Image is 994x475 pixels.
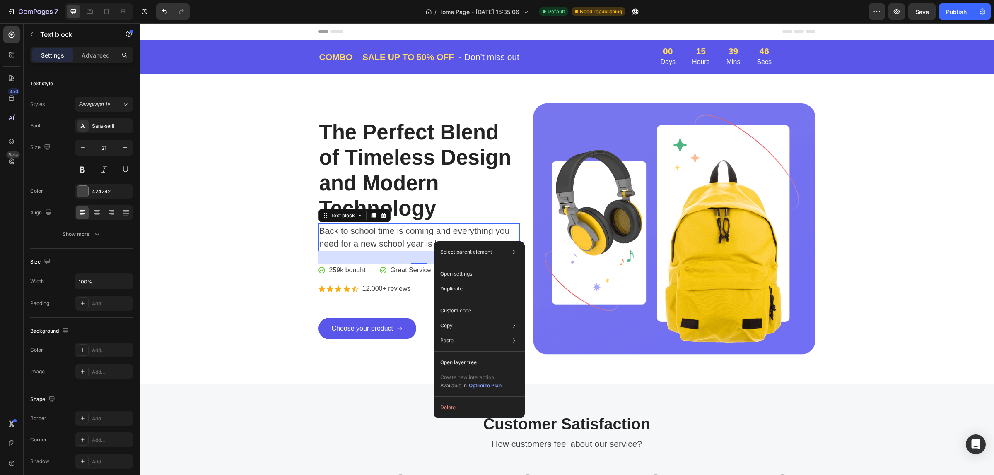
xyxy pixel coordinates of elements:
div: Show more [63,230,101,238]
a: Choose your product [179,295,277,316]
div: 15 [552,24,570,32]
p: Advanced [82,51,110,60]
div: 450 [8,88,20,95]
div: Optimize Plan [469,382,502,389]
div: Shape [30,394,57,405]
div: Open Intercom Messenger [966,434,986,454]
button: Publish [939,3,974,20]
p: 259k bought [190,242,226,252]
div: Rich Text Editor. Editing area: main [222,26,315,41]
div: Undo/Redo [156,3,190,20]
p: Duplicate [440,285,463,293]
div: 424242 [92,188,131,195]
div: Publish [946,7,967,16]
p: Hours [552,34,570,44]
div: Background [30,326,70,337]
p: Mins [587,34,601,44]
span: / [434,7,437,16]
img: Alt Image [393,80,676,331]
span: Need republishing [580,8,622,15]
p: Create new interaction [440,373,502,381]
img: Alt Image [256,451,266,461]
div: Add... [92,437,131,444]
div: Add... [92,415,131,422]
button: Optimize Plan [468,381,502,390]
div: Add... [92,347,131,354]
button: 7 [3,3,62,20]
input: Auto [75,274,133,289]
div: Color [30,346,43,354]
p: Secs [617,34,632,44]
div: Add... [92,458,131,465]
button: Show more [30,227,133,242]
span: Default [548,8,565,15]
div: Border [30,415,46,422]
div: Color [30,187,43,195]
p: Paste [440,337,454,344]
span: Home Page - [DATE] 15:35:06 [438,7,519,16]
div: Font [30,122,41,130]
div: 46 [617,24,632,32]
p: SALE UP TO 50% OFF [223,27,314,41]
p: Settings [41,51,64,60]
div: Size [30,142,52,153]
p: - Don’t miss out [319,27,380,41]
iframe: Design area [140,23,994,475]
p: COMBO [180,27,213,41]
img: Alt Image [511,451,521,461]
div: 00 [521,24,536,32]
p: Days [521,34,536,44]
div: Corner [30,436,47,444]
div: Add... [92,300,131,307]
div: Padding [30,300,49,307]
div: Text block [189,189,217,196]
div: Add... [92,368,131,376]
img: Alt Image [383,451,393,461]
img: Alt Image [638,451,648,461]
p: The Perfect Blend of Timeless Design and Modern Technology [180,96,380,198]
p: Customer Satisfaction [180,392,675,411]
p: 7 [54,7,58,17]
p: Custom code [440,307,471,314]
p: 12.000+ reviews [223,261,271,271]
p: Text block [40,29,111,39]
p: How customers feel about our service? [180,414,675,427]
div: Text style [30,80,53,87]
p: Copy [440,322,453,329]
span: Save [915,8,929,15]
button: Paragraph 1* [75,97,133,112]
div: Choose your product [192,300,254,310]
p: Back to school time is coming and everything you need for a new school year is here. [180,201,380,227]
span: Paragraph 1* [79,101,110,108]
p: Select parent element [440,248,492,256]
p: Open settings [440,270,472,278]
p: Freeship [316,242,342,252]
div: Align [30,207,53,218]
div: Shadow [30,458,49,465]
p: Open layer tree [440,359,477,366]
div: Sans-serif [92,122,131,130]
div: Rich Text Editor. Editing area: main [217,26,219,41]
div: 39 [587,24,601,32]
span: Available in [440,382,467,389]
p: Great Service [251,242,292,252]
div: Width [30,278,44,285]
div: Beta [6,151,20,158]
button: Save [908,3,936,20]
button: Delete [437,400,521,415]
h2: Rich Text Editor. Editing area: main [179,96,381,199]
div: Image [30,368,45,375]
div: Styles [30,101,45,108]
div: Size [30,257,52,268]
